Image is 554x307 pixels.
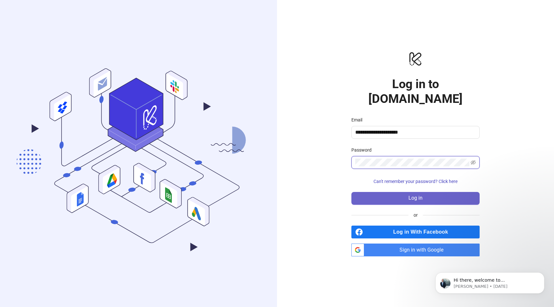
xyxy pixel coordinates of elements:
label: Email [351,116,366,123]
label: Password [351,146,376,153]
button: Log in [351,192,480,205]
span: Log in With Facebook [365,226,480,238]
span: Sign in with Google [367,244,480,256]
h1: Log in to [DOMAIN_NAME] [351,77,480,106]
button: Can't remember your password? Click here [351,177,480,187]
iframe: Intercom notifications message [426,259,554,304]
a: Sign in with Google [351,244,480,256]
a: Log in With Facebook [351,226,480,238]
span: or [408,212,423,219]
span: Hi there, welcome to [DOMAIN_NAME]. I'll reach out via e-mail separately, but just wanted you to ... [28,19,110,62]
p: Message from James, sent 1d ago [28,25,111,30]
span: eye-invisible [471,160,476,165]
span: Can't remember your password? Click here [374,179,457,184]
input: Password [355,159,469,166]
input: Email [355,129,474,136]
span: Log in [408,195,423,201]
a: Can't remember your password? Click here [351,179,480,184]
